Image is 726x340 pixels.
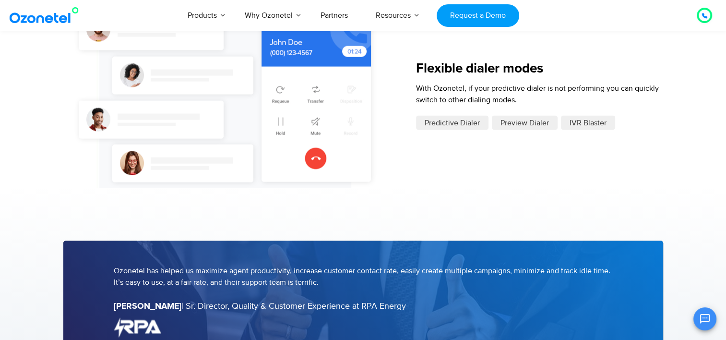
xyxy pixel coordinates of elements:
[570,117,607,129] span: IVR Blaster
[114,300,613,313] p: | Sr. Director, Quality & Customer Experience at RPA Energy
[114,265,613,288] p: Ozonetel has helped us maximize agent productivity, increase customer contact rate, easily create...
[416,83,662,106] p: With Ozonetel, if your predictive dialer is not performing you can quickly switch to other dialin...
[74,8,377,188] img: Flexible Dialer Modes
[114,318,161,338] img: rpa
[425,117,480,129] span: Predictive Dialer
[500,117,549,129] span: Preview Dialer
[437,4,519,27] a: Request a Demo
[416,62,662,75] h5: Flexible dialer modes
[693,307,716,330] button: Open chat
[114,302,181,311] strong: [PERSON_NAME]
